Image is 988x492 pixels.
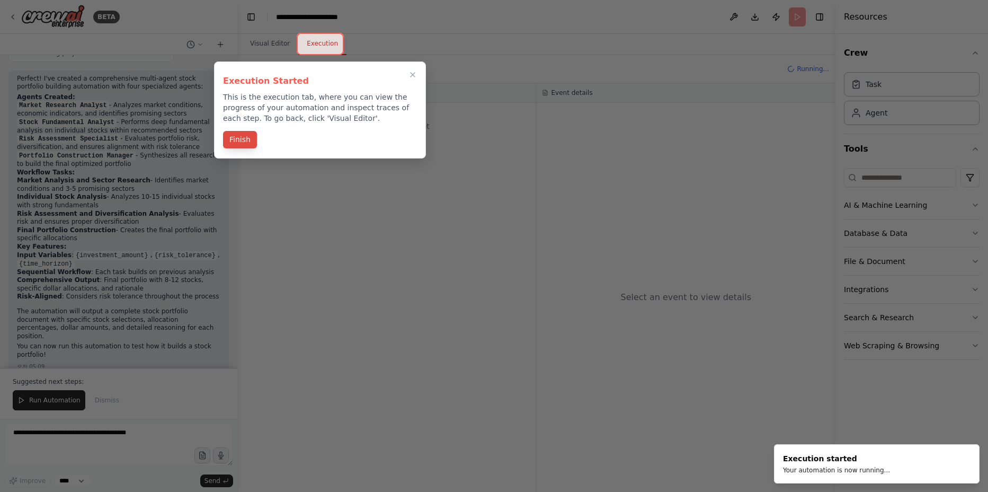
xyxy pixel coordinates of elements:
[223,75,417,87] h3: Execution Started
[244,10,259,24] button: Hide left sidebar
[223,92,417,124] p: This is the execution tab, where you can view the progress of your automation and inspect traces ...
[783,466,890,475] div: Your automation is now running...
[406,68,419,81] button: Close walkthrough
[223,131,257,148] button: Finish
[783,453,890,464] div: Execution started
